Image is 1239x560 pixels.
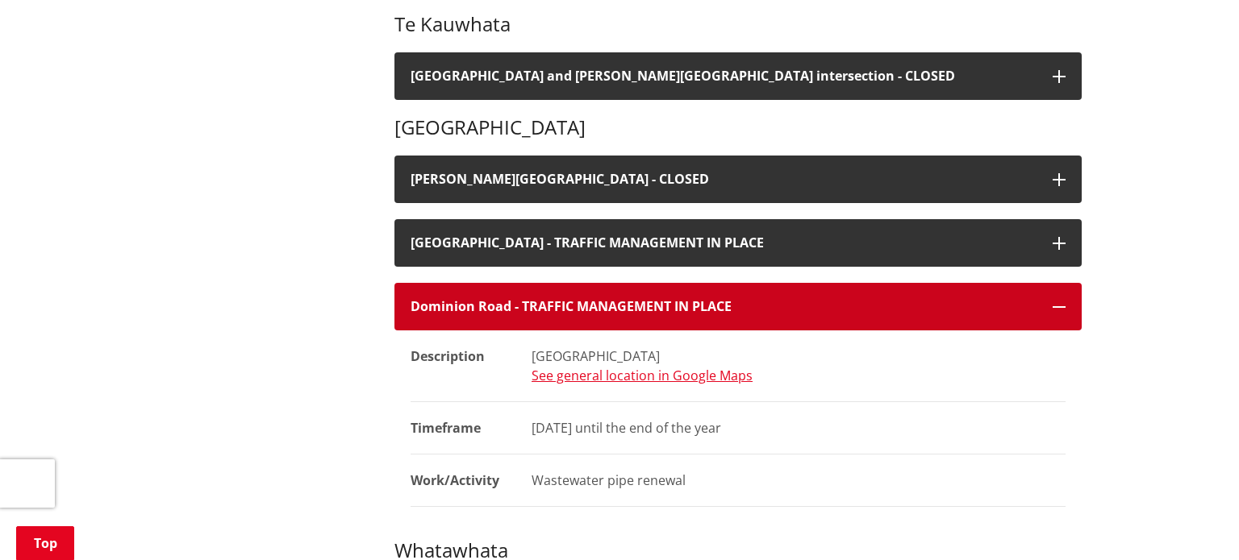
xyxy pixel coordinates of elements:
[394,156,1082,203] button: [PERSON_NAME][GEOGRAPHIC_DATA] - CLOSED
[411,172,1037,187] h4: [PERSON_NAME][GEOGRAPHIC_DATA] - CLOSED
[394,13,1082,36] h3: Te Kauwhata
[411,402,515,454] dt: Timeframe
[532,418,1066,438] div: [DATE] until the end of the year
[394,52,1082,100] button: [GEOGRAPHIC_DATA] and [PERSON_NAME][GEOGRAPHIC_DATA] intersection - CLOSED
[394,219,1082,267] button: [GEOGRAPHIC_DATA] - TRAFFIC MANAGEMENT IN PLACE
[532,471,1066,490] div: Wastewater pipe renewal
[411,299,1037,314] h4: Dominion Road - TRAFFIC MANAGEMENT IN PLACE
[532,367,753,384] a: See general location in Google Maps
[411,68,1037,84] h4: [GEOGRAPHIC_DATA] and [PERSON_NAME][GEOGRAPHIC_DATA] intersection - CLOSED
[394,283,1082,330] button: Dominion Road - TRAFFIC MANAGEMENT IN PLACE
[16,526,74,560] a: Top
[411,330,515,402] dt: Description
[411,454,515,507] dt: Work/Activity
[394,116,1082,139] h3: [GEOGRAPHIC_DATA]
[411,235,1037,251] h4: [GEOGRAPHIC_DATA] - TRAFFIC MANAGEMENT IN PLACE
[532,346,1066,366] div: [GEOGRAPHIC_DATA]
[1165,492,1223,550] iframe: Messenger Launcher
